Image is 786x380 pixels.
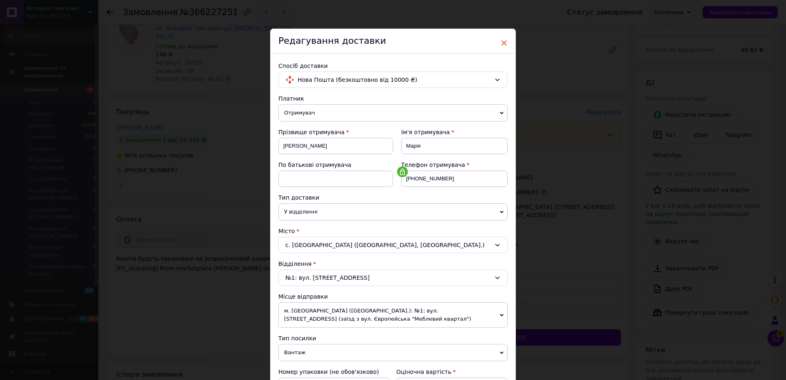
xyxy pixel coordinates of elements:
div: Номер упаковки (не обов'язково) [278,368,390,376]
span: По батькові отримувача [278,162,351,168]
span: × [500,36,508,50]
span: Тип посилки [278,335,316,342]
span: Телефон отримувача [401,162,465,168]
span: Місце відправки [278,293,328,300]
div: Місто [278,227,508,235]
input: +380 [401,171,508,187]
span: Ім'я отримувача [401,129,450,135]
span: У відділенні [278,203,508,220]
span: Вантаж [278,344,508,361]
div: Відділення [278,260,508,268]
div: Оціночна вартість [396,368,508,376]
span: Нова Пошта (безкоштовно від 10000 ₴) [298,75,491,84]
div: №1: вул. [STREET_ADDRESS] [278,270,508,286]
span: Отримувач [278,104,508,121]
div: Спосіб доставки [278,62,508,70]
span: Тип доставки [278,194,319,201]
span: м. [GEOGRAPHIC_DATA] ([GEOGRAPHIC_DATA].): №1: вул. [STREET_ADDRESS] (заїзд з вул. Європейська "М... [278,302,508,328]
span: Прізвище отримувача [278,129,345,135]
div: Редагування доставки [270,29,516,54]
div: с. [GEOGRAPHIC_DATA] ([GEOGRAPHIC_DATA], [GEOGRAPHIC_DATA].) [278,237,508,253]
span: Платник [278,95,304,102]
